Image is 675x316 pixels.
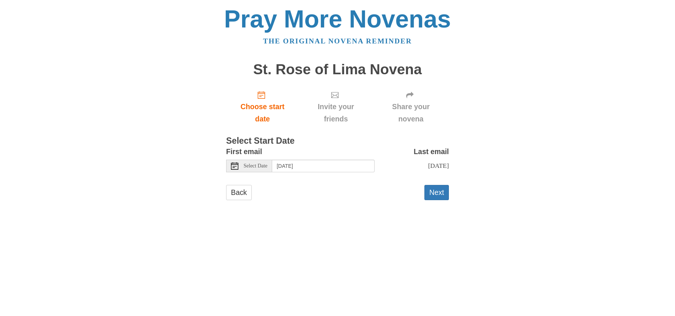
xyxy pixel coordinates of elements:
button: Next [424,185,449,200]
h3: Select Start Date [226,136,449,146]
div: Click "Next" to confirm your start date first. [373,85,449,129]
span: Share your novena [380,101,441,125]
span: Invite your friends [306,101,365,125]
a: Back [226,185,252,200]
span: Choose start date [234,101,291,125]
h1: St. Rose of Lima Novena [226,62,449,78]
a: The original novena reminder [263,37,412,45]
label: First email [226,146,262,158]
label: Last email [414,146,449,158]
span: [DATE] [428,162,449,169]
a: Pray More Novenas [224,5,451,33]
div: Click "Next" to confirm your start date first. [299,85,373,129]
span: Select Date [244,163,267,169]
a: Choose start date [226,85,299,129]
